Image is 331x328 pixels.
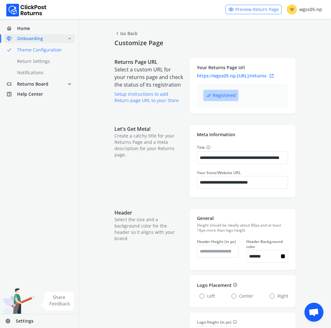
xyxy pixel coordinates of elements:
[197,64,288,71] p: Your Returns Page Url
[231,293,253,299] label: Center
[17,35,43,42] span: Onboarding
[114,29,120,38] span: chevron_left
[16,318,34,324] span: Settings
[4,68,83,77] a: Notifications
[197,282,288,289] div: Logo Placement
[114,91,179,103] a: Setup instructions to add Return page URL to your Store
[287,4,322,15] div: wgss05-np
[6,90,17,99] span: help_center
[114,133,183,158] p: Create a catchy title for your Returns Page and a meta description for your Returns page.
[206,91,211,100] span: done_all
[197,131,288,138] p: Meta Information
[232,282,237,289] button: info
[269,72,274,80] span: open_in_new
[225,5,282,14] a: visibilityPreview Return Page
[231,319,237,325] button: Logo Height (in px)
[205,144,211,151] button: Title
[4,24,75,33] a: homeHome
[233,319,237,325] span: info
[197,144,288,151] label: Title
[4,46,83,54] a: doneTheme Configuration
[197,215,288,222] p: General
[114,209,183,216] p: Header
[114,125,183,133] p: Let's Get Meta!
[233,282,237,288] span: info
[17,91,43,97] span: Help Center
[114,29,138,38] span: Go Back
[6,4,46,16] img: Logo
[203,90,238,101] button: done_allRegistered
[114,58,183,66] p: Returns Page URL
[67,34,72,43] span: expand_less
[6,46,12,54] span: done
[246,239,288,249] label: Header Background color
[304,303,323,322] div: Open chat
[4,90,75,99] a: help_centerHelp Center
[270,293,288,299] label: Right
[197,223,288,233] p: Height should be ideally about 80px and at least 16px more than logo height
[17,81,48,87] span: Returns Board
[114,216,183,242] p: Select the size and a background color for the header so it aligns with your brand
[197,239,239,244] label: Header Height (in px)
[114,39,296,47] h4: Customize Page
[40,292,74,310] img: share feedback
[114,58,183,114] div: Select a custom URL for your returns page and check the status of its registration
[6,24,17,33] span: home
[206,144,211,150] span: info
[67,80,72,88] span: expand_more
[6,34,17,43] span: handshake
[199,293,215,299] label: Left
[17,25,30,32] span: Home
[287,4,297,15] span: W
[228,5,234,14] span: visibility
[5,317,16,325] span: settings
[4,57,83,66] a: Return Settings
[197,319,239,325] label: Logo Height (in px)
[197,72,288,80] a: https://wgss05-np.[URL]/returnsopen_in_new
[6,80,17,88] span: low_priority
[197,170,288,175] label: Your Store/Website URL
